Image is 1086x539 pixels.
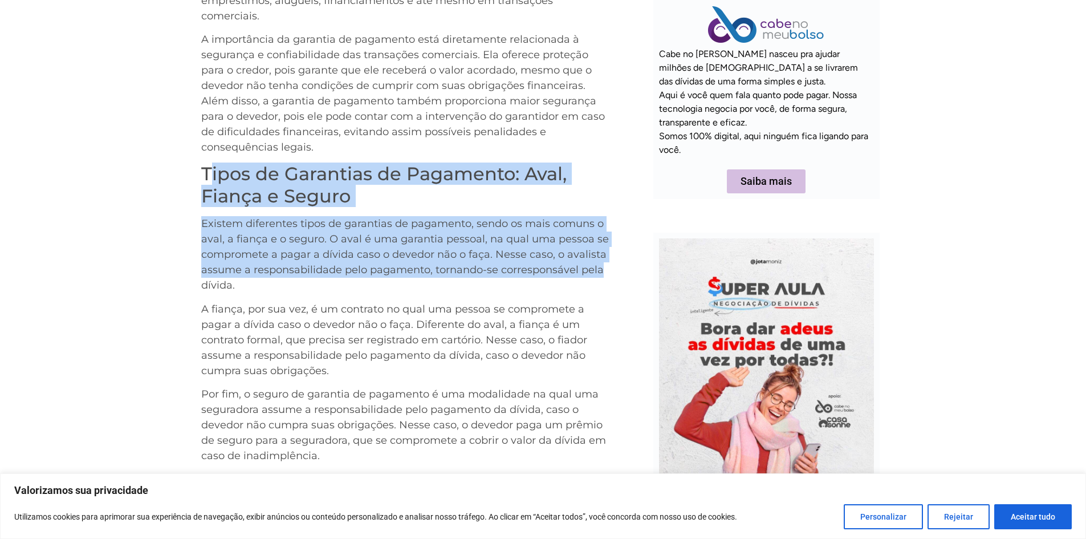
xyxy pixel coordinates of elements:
p: A fiança, por sua vez, é um contrato no qual uma pessoa se compromete a pagar a dívida caso o dev... [201,302,614,379]
p: Existem diferentes tipos de garantias de pagamento, sendo os mais comuns o aval, a fiança e o seg... [201,216,614,293]
p: Valorizamos sua privacidade [14,484,1072,497]
button: Aceitar tudo [994,504,1072,529]
img: Cabe no Meu Bolso [708,6,824,43]
button: Personalizar [844,504,923,529]
p: Utilizamos cookies para aprimorar sua experiência de navegação, exibir anúncios ou conteúdo perso... [14,510,737,524]
h2: Tipos de Garantias de Pagamento: Aval, Fiança e Seguro [201,163,614,207]
span: Saiba mais [741,176,792,187]
a: Saiba mais [727,169,806,193]
button: Rejeitar [928,504,990,529]
p: Por fim, o seguro de garantia de pagamento é uma modalidade na qual uma seguradora assume a respo... [201,387,614,464]
p: Cabe no [PERSON_NAME] nasceu pra ajudar milhões de [DEMOGRAPHIC_DATA] a se livrarem das dívidas d... [659,47,873,157]
p: A importância da garantia de pagamento está diretamente relacionada à segurança e confiabilidade ... [201,32,614,155]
